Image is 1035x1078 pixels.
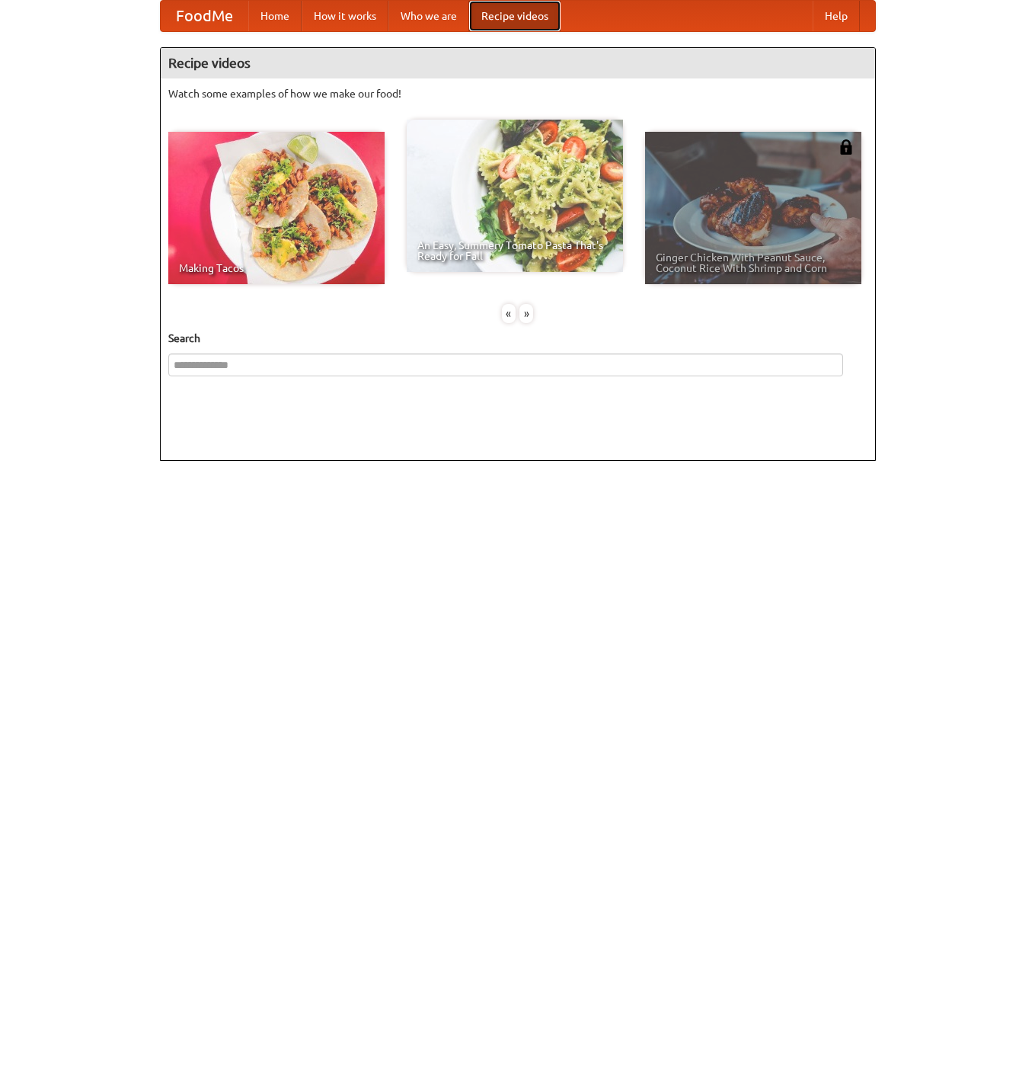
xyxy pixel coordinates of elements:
a: How it works [302,1,388,31]
a: Who we are [388,1,469,31]
a: Home [248,1,302,31]
span: An Easy, Summery Tomato Pasta That's Ready for Fall [417,240,612,261]
h4: Recipe videos [161,48,875,78]
a: Making Tacos [168,132,385,284]
p: Watch some examples of how we make our food! [168,86,867,101]
a: FoodMe [161,1,248,31]
div: » [519,304,533,323]
a: An Easy, Summery Tomato Pasta That's Ready for Fall [407,120,623,272]
h5: Search [168,331,867,346]
a: Help [813,1,860,31]
div: « [502,304,516,323]
a: Recipe videos [469,1,561,31]
span: Making Tacos [179,263,374,273]
img: 483408.png [839,139,854,155]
